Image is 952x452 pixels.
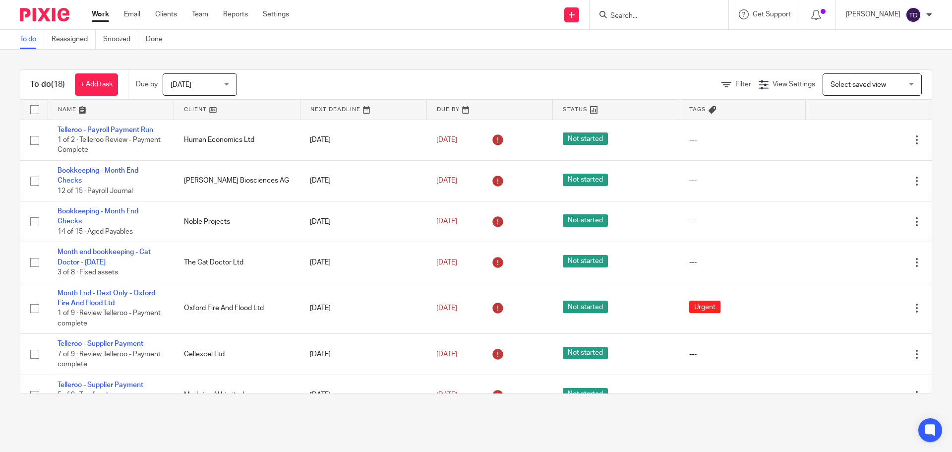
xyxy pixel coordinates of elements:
td: Cellexcel Ltd [174,334,300,375]
span: Select saved view [831,81,886,88]
div: --- [689,390,796,400]
span: 7 of 9 · Review Telleroo - Payment complete [58,351,161,368]
a: Telleroo - Payroll Payment Run [58,127,153,133]
a: Team [192,9,208,19]
span: Not started [563,132,608,145]
a: Telleroo - Supplier Payment [58,382,143,388]
a: Email [124,9,140,19]
input: Search [609,12,699,21]
a: + Add task [75,73,118,96]
h1: To do [30,79,65,90]
a: Bookkeeping - Month End Checks [58,167,138,184]
td: [DATE] [300,334,426,375]
span: 14 of 15 · Aged Payables [58,228,133,235]
a: Month End - Dext Only - Oxford Fire And Flood Ltd [58,290,155,307]
span: Not started [563,388,608,400]
div: --- [689,258,796,267]
td: Noble Projects [174,201,300,242]
span: 3 of 8 · Fixed assets [58,269,118,276]
span: Not started [563,301,608,313]
span: 5 of 9 · Tranfers to [GEOGRAPHIC_DATA] [58,391,126,409]
span: Not started [563,347,608,359]
span: Tags [689,107,706,112]
a: To do [20,30,44,49]
td: [DATE] [300,242,426,283]
a: Reports [223,9,248,19]
span: Filter [735,81,751,88]
span: Urgent [689,301,720,313]
span: Not started [563,214,608,227]
td: [DATE] [300,120,426,160]
span: Not started [563,255,608,267]
span: [DATE] [436,218,457,225]
div: --- [689,135,796,145]
a: Bookkeeping - Month End Checks [58,208,138,225]
span: [DATE] [436,259,457,266]
span: Get Support [753,11,791,18]
div: --- [689,217,796,227]
td: [DATE] [300,283,426,334]
a: Settings [263,9,289,19]
td: [PERSON_NAME] Biosciences AG [174,160,300,201]
span: [DATE] [436,177,457,184]
td: The Cat Doctor Ltd [174,242,300,283]
td: [DATE] [300,160,426,201]
span: [DATE] [436,391,457,398]
a: Snoozed [103,30,138,49]
a: Reassigned [52,30,96,49]
a: Telleroo - Supplier Payment [58,340,143,347]
img: svg%3E [905,7,921,23]
td: [DATE] [300,201,426,242]
img: Pixie [20,8,69,21]
span: [DATE] [171,81,191,88]
td: Medwise AI Limited [174,375,300,415]
a: Clients [155,9,177,19]
div: --- [689,349,796,359]
a: Work [92,9,109,19]
span: [DATE] [436,305,457,312]
span: 12 of 15 · Payroll Journal [58,188,133,194]
td: Oxford Fire And Flood Ltd [174,283,300,334]
span: 1 of 2 · Telleroo Review - Payment Complete [58,136,161,154]
td: [DATE] [300,375,426,415]
p: Due by [136,79,158,89]
span: 1 of 9 · Review Telleroo - Payment complete [58,310,161,327]
div: --- [689,176,796,186]
p: [PERSON_NAME] [846,9,900,19]
td: Human Economics Ltd [174,120,300,160]
span: View Settings [773,81,815,88]
a: Done [146,30,170,49]
a: Month end bookkeeping - Cat Doctor - [DATE] [58,249,151,265]
span: (18) [51,80,65,88]
span: Not started [563,174,608,186]
span: [DATE] [436,351,457,358]
span: [DATE] [436,136,457,143]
